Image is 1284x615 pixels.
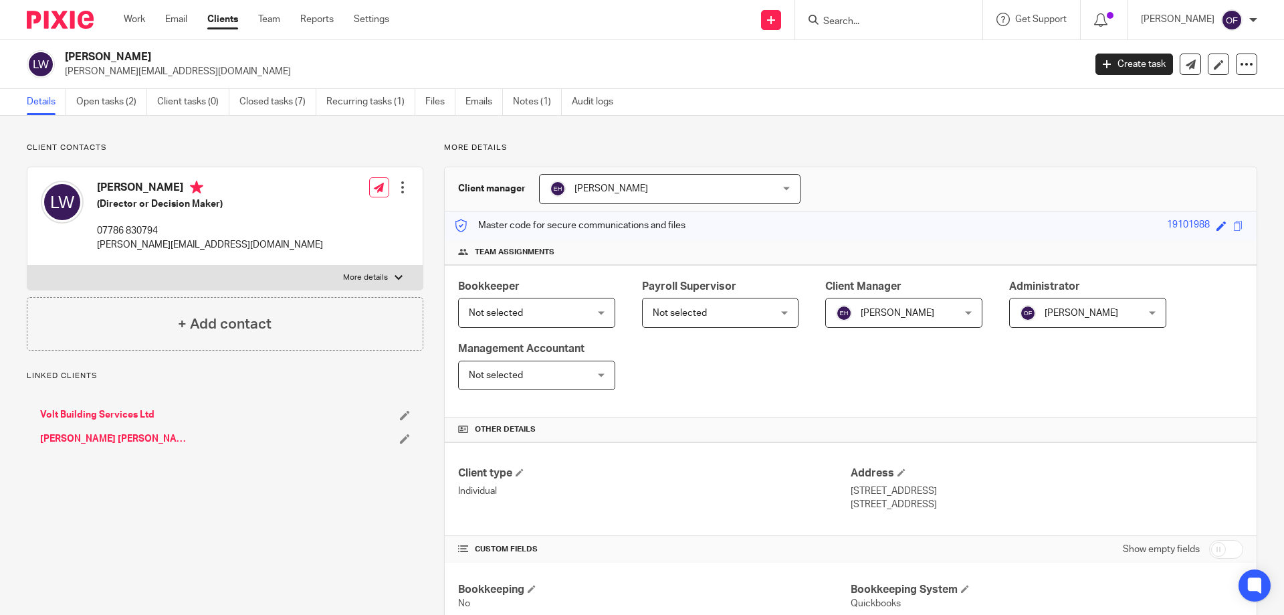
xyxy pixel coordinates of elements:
[65,65,1075,78] p: [PERSON_NAME][EMAIL_ADDRESS][DOMAIN_NAME]
[572,89,623,115] a: Audit logs
[851,599,901,608] span: Quickbooks
[458,466,851,480] h4: Client type
[76,89,147,115] a: Open tasks (2)
[851,466,1243,480] h4: Address
[851,485,1243,498] p: [STREET_ADDRESS]
[165,13,187,26] a: Email
[343,272,388,283] p: More details
[97,224,323,238] p: 07786 830794
[851,583,1243,597] h4: Bookkeeping System
[851,498,1243,511] p: [STREET_ADDRESS]
[97,181,323,197] h4: [PERSON_NAME]
[458,343,584,354] span: Management Accountant
[354,13,389,26] a: Settings
[1009,281,1080,292] span: Administrator
[258,13,280,26] a: Team
[1045,309,1118,318] span: [PERSON_NAME]
[239,89,316,115] a: Closed tasks (7)
[157,89,229,115] a: Client tasks (0)
[1167,218,1210,234] div: 19101988
[1123,543,1200,556] label: Show empty fields
[40,408,154,422] a: Volt Building Services Ltd
[642,281,736,292] span: Payroll Supervisor
[475,424,536,435] span: Other details
[27,89,66,115] a: Details
[27,50,55,78] img: svg%3E
[653,309,707,318] span: Not selected
[1015,15,1067,24] span: Get Support
[475,247,554,258] span: Team assignments
[458,182,526,195] h3: Client manager
[825,281,901,292] span: Client Manager
[40,432,188,446] a: [PERSON_NAME] [PERSON_NAME]
[207,13,238,26] a: Clients
[469,309,523,318] span: Not selected
[326,89,415,115] a: Recurring tasks (1)
[27,371,423,381] p: Linked clients
[1141,13,1214,26] p: [PERSON_NAME]
[469,371,523,380] span: Not selected
[300,13,334,26] a: Reports
[455,219,685,232] p: Master code for secure communications and files
[458,485,851,498] p: Individual
[27,143,423,153] p: Client contacts
[861,309,934,318] span: [PERSON_NAME]
[97,238,323,252] p: [PERSON_NAME][EMAIL_ADDRESS][DOMAIN_NAME]
[190,181,203,194] i: Primary
[458,599,470,608] span: No
[458,583,851,597] h4: Bookkeeping
[458,281,520,292] span: Bookkeeper
[550,181,566,197] img: svg%3E
[65,50,873,64] h2: [PERSON_NAME]
[41,181,84,224] img: svg%3E
[444,143,1257,153] p: More details
[178,314,272,335] h4: + Add contact
[822,16,942,28] input: Search
[425,89,455,115] a: Files
[458,544,851,555] h4: CUSTOM FIELDS
[97,197,323,211] h5: (Director or Decision Maker)
[513,89,562,115] a: Notes (1)
[836,305,852,321] img: svg%3E
[1020,305,1036,321] img: svg%3E
[1095,54,1173,75] a: Create task
[574,184,648,193] span: [PERSON_NAME]
[1221,9,1243,31] img: svg%3E
[465,89,503,115] a: Emails
[27,11,94,29] img: Pixie
[124,13,145,26] a: Work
